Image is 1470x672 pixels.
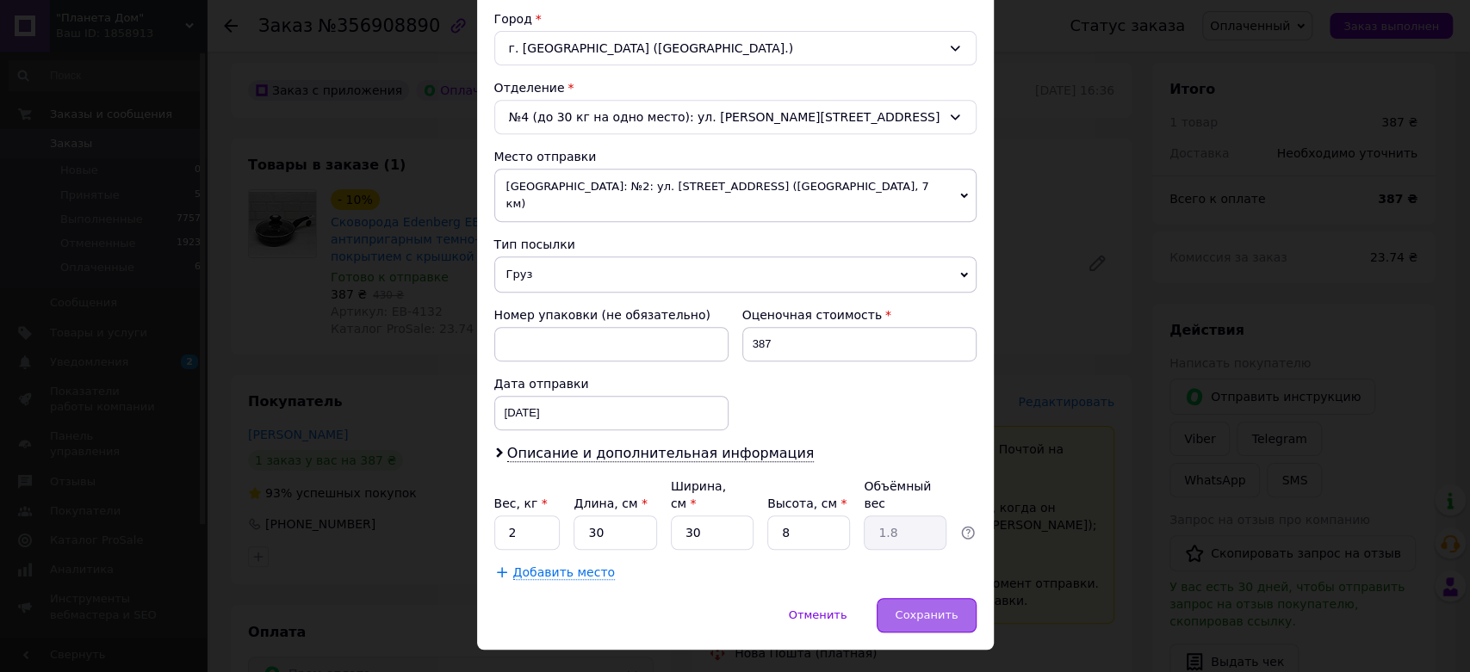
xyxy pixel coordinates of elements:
[494,169,977,222] span: [GEOGRAPHIC_DATA]: №2: ул. [STREET_ADDRESS] ([GEOGRAPHIC_DATA], 7 км)
[494,79,977,96] div: Отделение
[789,608,847,621] span: Отменить
[742,306,977,324] div: Оценочная стоимость
[574,496,647,510] label: Длина, см
[494,306,729,324] div: Номер упаковки (не обязательно)
[864,478,946,512] div: Объёмный вес
[494,375,729,392] div: Дата отправки
[494,31,977,65] div: г. [GEOGRAPHIC_DATA] ([GEOGRAPHIC_DATA].)
[494,237,575,251] span: Тип посылки
[494,100,977,134] div: №4 (до 30 кг на одно место): ул. [PERSON_NAME][STREET_ADDRESS]
[507,445,815,462] span: Описание и дополнительная информация
[494,150,597,163] span: Место отправки
[494,10,977,28] div: Город
[671,479,726,510] label: Ширина, см
[895,608,958,621] span: Сохранить
[767,496,847,510] label: Высота, см
[494,256,977,293] span: Груз
[513,565,616,580] span: Добавить место
[494,496,548,510] label: Вес, кг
